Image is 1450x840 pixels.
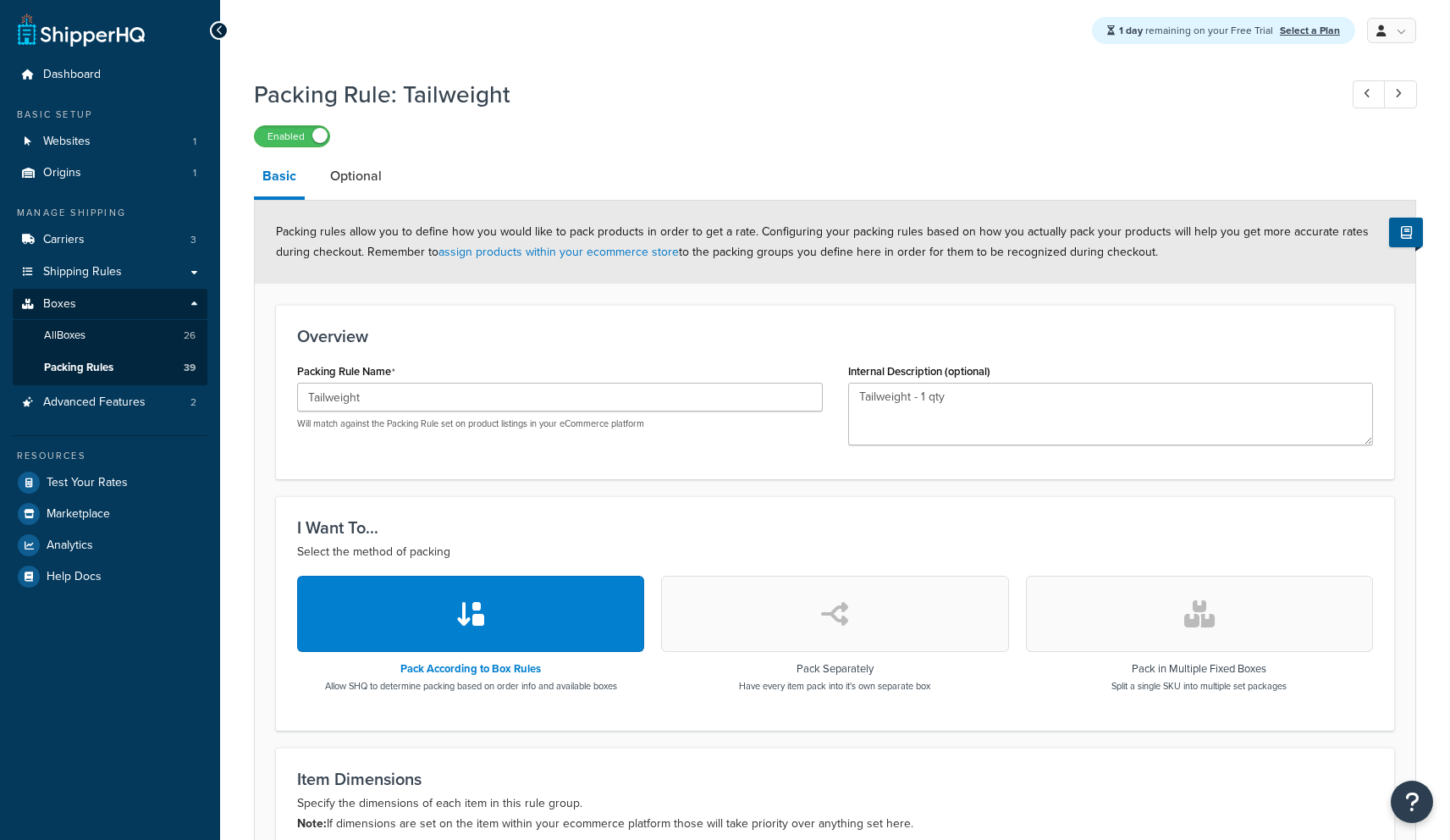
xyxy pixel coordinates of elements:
span: remaining on your Free Trial [1119,23,1276,38]
li: Packing Rules [13,352,207,384]
a: Origins1 [13,157,207,189]
span: Help Docs [47,570,102,584]
span: Test Your Rates [47,476,128,490]
span: Dashboard [43,68,101,82]
p: Select the method of packing [297,542,1373,562]
a: Carriers3 [13,224,207,256]
p: Have every item pack into it's own separate box [739,679,930,693]
a: Advanced Features2 [13,387,207,418]
a: Optional [322,156,390,196]
span: Carriers [43,233,85,247]
a: Help Docs [13,561,207,592]
a: Analytics [13,530,207,561]
span: Shipping Rules [43,265,122,279]
li: Advanced Features [13,387,207,418]
span: Packing rules allow you to define how you would like to pack products in order to get a rate. Con... [276,223,1369,261]
span: Analytics [47,539,93,553]
strong: 1 day [1119,23,1143,38]
span: 1 [193,166,196,180]
h3: Pack According to Box Rules [325,663,617,675]
span: Advanced Features [43,395,146,410]
li: Carriers [13,224,207,256]
li: Origins [13,157,207,189]
span: 3 [190,233,196,247]
span: 26 [184,329,196,343]
h3: Pack Separately [739,663,930,675]
div: Basic Setup [13,108,207,122]
span: 1 [193,135,196,149]
span: All Boxes [44,329,85,343]
a: AllBoxes26 [13,320,207,351]
p: Specify the dimensions of each item in this rule group. If dimensions are set on the item within ... [297,793,1373,834]
div: Manage Shipping [13,206,207,220]
button: Show Help Docs [1389,218,1423,247]
h3: I Want To... [297,518,1373,537]
p: Allow SHQ to determine packing based on order info and available boxes [325,679,617,693]
span: Boxes [43,297,76,312]
span: Packing Rules [44,361,113,375]
a: Marketplace [13,499,207,529]
li: Boxes [13,289,207,385]
label: Enabled [255,126,329,146]
a: Packing Rules39 [13,352,207,384]
textarea: Tailweight - 1 qty [848,383,1374,445]
a: Test Your Rates [13,467,207,498]
span: Origins [43,166,81,180]
span: 39 [184,361,196,375]
a: Next Record [1384,80,1417,108]
button: Open Resource Center [1391,781,1433,823]
span: Marketplace [47,507,110,522]
p: Split a single SKU into multiple set packages [1111,679,1287,693]
h3: Pack in Multiple Fixed Boxes [1111,663,1287,675]
li: Websites [13,126,207,157]
span: 2 [190,395,196,410]
a: Basic [254,156,305,200]
h1: Packing Rule: Tailweight [254,78,1321,111]
h3: Item Dimensions [297,770,1373,788]
a: Websites1 [13,126,207,157]
a: Shipping Rules [13,257,207,288]
p: Will match against the Packing Rule set on product listings in your eCommerce platform [297,417,823,430]
a: Boxes [13,289,207,320]
label: Internal Description (optional) [848,365,990,378]
b: Note: [297,815,327,832]
a: Dashboard [13,59,207,91]
a: assign products within your ecommerce store [438,243,679,261]
div: Resources [13,449,207,463]
span: Websites [43,135,91,149]
h3: Overview [297,327,1373,345]
label: Packing Rule Name [297,365,395,379]
a: Previous Record [1353,80,1386,108]
a: Select a Plan [1280,23,1340,38]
